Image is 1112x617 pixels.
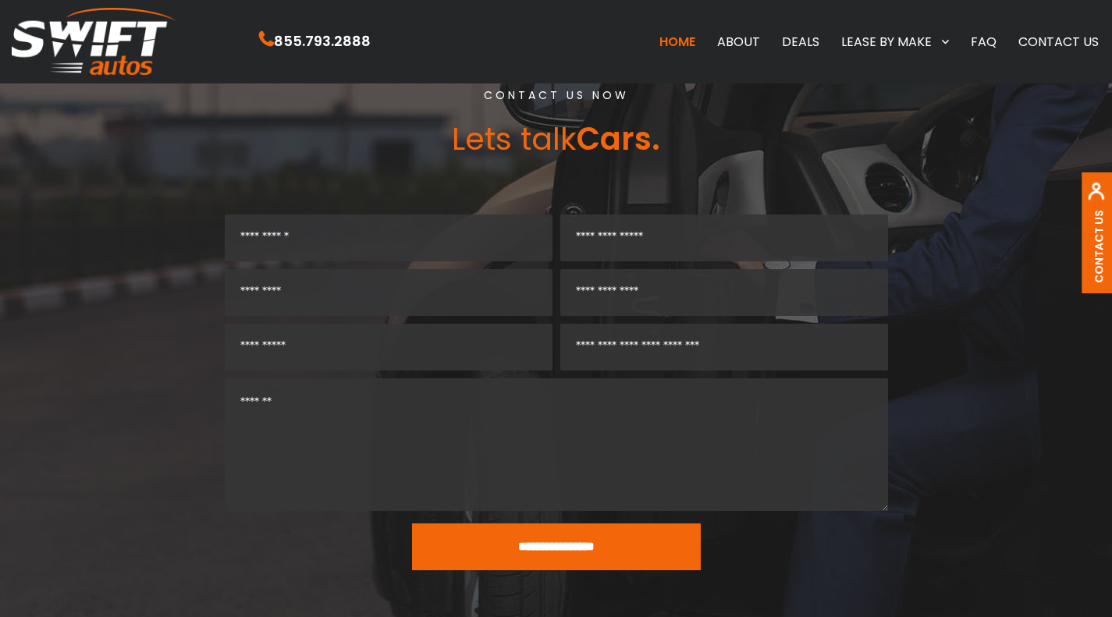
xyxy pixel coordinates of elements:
a: ABOUT [706,25,771,58]
h3: Lets talk [67,102,1046,215]
a: FAQ [960,25,1007,58]
a: Contact Us [1091,211,1107,284]
span: Cars. [577,117,660,161]
img: Swift Autos [12,8,176,76]
h5: CONTACT US NOW [67,90,1046,101]
a: 855.793.2888 [259,33,371,51]
a: LEASE BY MAKE [830,25,960,58]
a: DEALS [771,25,830,58]
a: HOME [648,25,706,58]
a: CONTACT US [1007,25,1110,58]
span: 855.793.2888 [274,30,371,52]
img: contact us, iconuser [1087,183,1105,210]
